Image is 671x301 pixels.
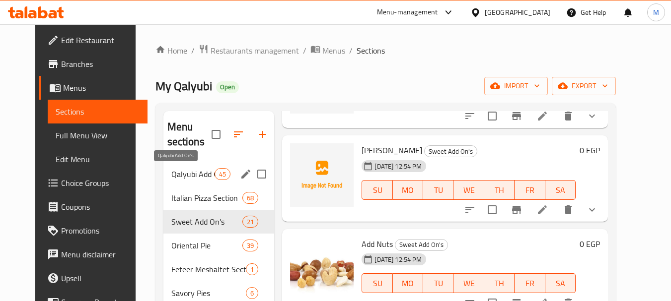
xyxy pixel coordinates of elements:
span: SA [549,276,572,291]
span: 6 [246,289,258,298]
button: FR [515,273,545,293]
a: Edit menu item [536,204,548,216]
span: 21 [243,217,258,227]
span: Sections [56,106,140,118]
a: Upsell [39,266,148,290]
span: My Qalyubi [155,75,212,97]
button: WE [453,180,484,200]
span: Edit Menu [56,153,140,165]
nav: breadcrumb [155,44,616,57]
button: WE [453,273,484,293]
span: 39 [243,241,258,250]
span: Sections [357,45,385,57]
span: [DATE] 12:54 PM [371,255,426,264]
span: Branches [61,58,140,70]
button: TH [484,273,515,293]
span: Select to update [482,106,503,126]
span: export [560,80,608,92]
img: Add Basbousa [290,143,354,207]
span: Feteer Meshaltet Section [171,263,246,275]
span: WE [457,183,480,197]
button: delete [556,198,580,222]
span: TH [488,276,511,291]
span: Qalyubi Add On's [171,168,215,180]
span: Edit Restaurant [61,34,140,46]
span: 45 [215,170,230,179]
a: Home [155,45,187,57]
span: [PERSON_NAME] [362,143,422,158]
a: Menu disclaimer [39,242,148,266]
div: Feteer Meshaltet Section1 [163,257,275,281]
button: MO [393,180,423,200]
div: items [242,240,258,251]
a: Edit menu item [536,110,548,122]
button: export [552,77,616,95]
button: sort-choices [458,104,482,128]
span: Savory Pies [171,287,246,299]
h6: 0 EGP [580,237,600,251]
button: SU [362,180,392,200]
span: Select all sections [206,124,226,145]
button: MO [393,273,423,293]
span: Add Nuts [362,237,393,251]
a: Menus [39,76,148,100]
div: items [242,192,258,204]
span: Menus [322,45,345,57]
div: Italian Pizza Section68 [163,186,275,210]
span: Menu disclaimer [61,248,140,260]
button: import [484,77,548,95]
a: Edit Restaurant [39,28,148,52]
button: delete [556,104,580,128]
span: import [492,80,540,92]
li: / [349,45,353,57]
span: MO [397,276,419,291]
li: / [303,45,306,57]
span: Italian Pizza Section [171,192,243,204]
a: Menus [310,44,345,57]
a: Sections [48,100,148,123]
span: SU [366,183,388,197]
div: Open [216,81,239,93]
div: Oriental Pie39 [163,234,275,257]
svg: Show Choices [586,204,598,216]
a: Choice Groups [39,171,148,195]
div: Sweet Add On's [424,145,477,157]
div: Menu-management [377,6,438,18]
span: Sweet Add On's [425,146,477,157]
span: Sweet Add On's [395,239,447,250]
button: SA [545,180,576,200]
button: Branch-specific-item [505,104,528,128]
span: FR [519,276,541,291]
span: Promotions [61,225,140,237]
span: Sweet Add On's [171,216,243,228]
span: M [653,7,659,18]
div: Oriental Pie [171,240,243,251]
span: Menus [63,82,140,94]
span: SA [549,183,572,197]
div: items [246,287,258,299]
button: TU [423,273,453,293]
span: Open [216,83,239,91]
span: TH [488,183,511,197]
button: show more [580,104,604,128]
span: Full Menu View [56,129,140,141]
a: Restaurants management [199,44,299,57]
button: TU [423,180,453,200]
a: Full Menu View [48,123,148,147]
svg: Show Choices [586,110,598,122]
div: Sweet Add On's21 [163,210,275,234]
span: Upsell [61,272,140,284]
button: TH [484,180,515,200]
div: items [246,263,258,275]
button: Add section [250,122,274,146]
span: Select to update [482,199,503,220]
span: SU [366,276,388,291]
span: WE [457,276,480,291]
span: TU [427,276,449,291]
button: SA [545,273,576,293]
span: TU [427,183,449,197]
button: show more [580,198,604,222]
span: MO [397,183,419,197]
